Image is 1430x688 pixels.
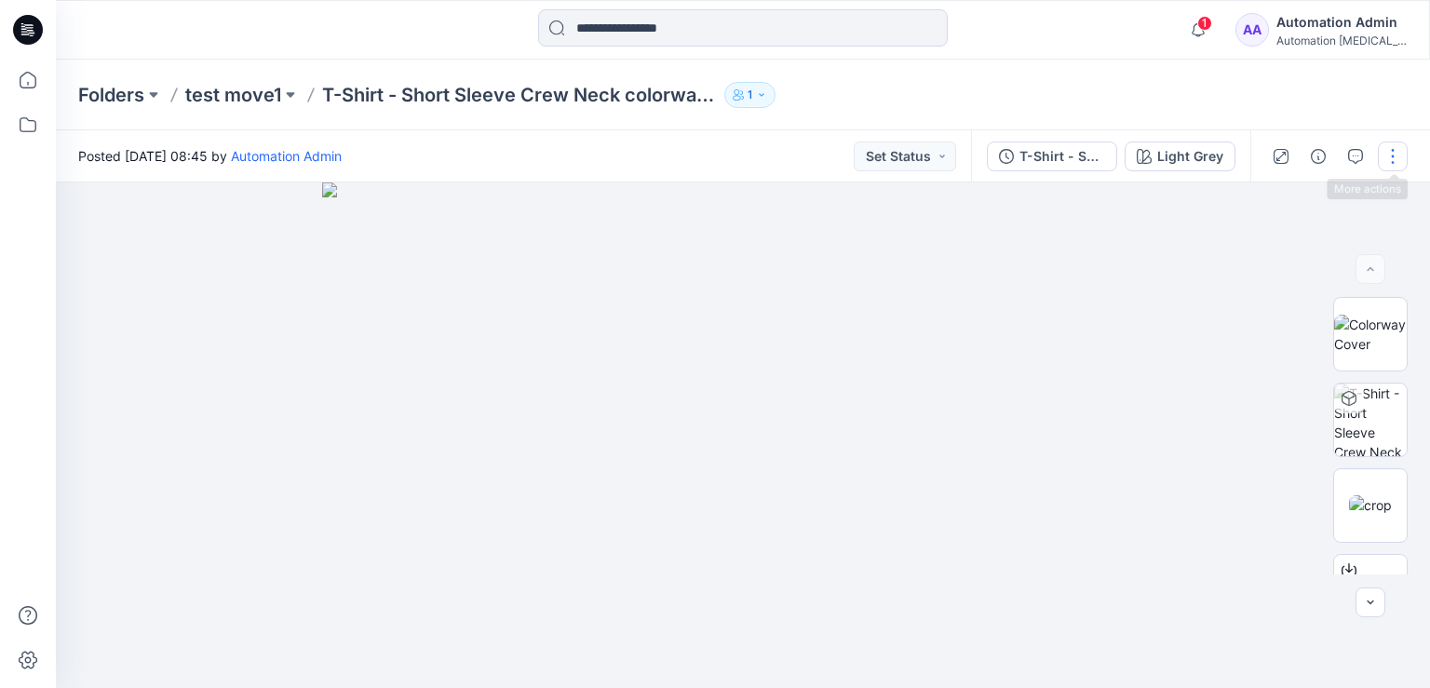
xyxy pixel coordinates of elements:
[1276,34,1407,47] div: Automation [MEDICAL_DATA]...
[1276,11,1407,34] div: Automation Admin
[1303,142,1333,171] button: Details
[322,182,1165,688] img: eyJhbGciOiJIUzI1NiIsImtpZCI6IjAiLCJzbHQiOiJzZXMiLCJ0eXAiOiJKV1QifQ.eyJkYXRhIjp7InR5cGUiOiJzdG9yYW...
[322,82,717,108] p: T-Shirt - Short Sleeve Crew Neck colorways
[1349,495,1392,515] img: crop
[1019,146,1105,167] div: T-Shirt - Short Sleeve
[185,82,281,108] a: test move1
[724,82,776,108] button: 1
[1125,142,1235,171] button: Light Grey
[987,142,1117,171] button: T-Shirt - Short Sleeve
[78,82,144,108] a: Folders
[748,85,752,105] p: 1
[1334,315,1407,354] img: Colorway Cover
[78,146,342,166] span: Posted [DATE] 08:45 by
[1197,16,1212,31] span: 1
[1235,13,1269,47] div: AA
[1334,384,1407,456] img: T-Shirt - Short Sleeve Crew Neck colorways Light Grey
[231,148,342,164] a: Automation Admin
[1157,146,1223,167] div: Light Grey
